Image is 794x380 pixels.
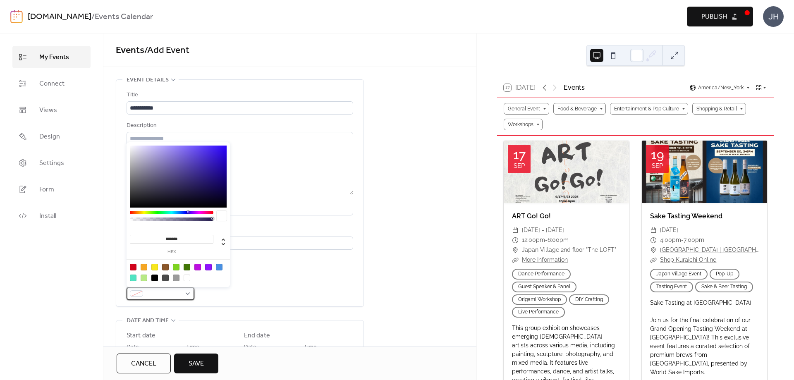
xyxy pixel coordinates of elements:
[39,185,54,195] span: Form
[12,178,91,201] a: Form
[522,256,568,263] a: More Information
[244,342,256,352] span: Date
[127,342,139,352] span: Date
[144,41,189,60] span: / Add Event
[130,264,136,270] div: #D0021B
[151,264,158,270] div: #F8E71C
[763,6,784,27] div: JH
[95,9,153,25] b: Events Calendar
[127,331,155,341] div: Start date
[548,235,569,245] span: 6:00pm
[512,212,551,220] a: ART Go! Go!
[186,342,199,352] span: Time
[39,158,64,168] span: Settings
[205,264,212,270] div: #9013FE
[173,264,179,270] div: #7ED321
[130,275,136,281] div: #50E3C2
[514,163,525,169] div: Sep
[512,255,519,265] div: ​
[194,264,201,270] div: #BD10E0
[151,275,158,281] div: #000000
[116,41,144,60] a: Events
[12,125,91,148] a: Design
[91,9,95,25] b: /
[162,275,169,281] div: #4A4A4A
[701,12,727,22] span: Publish
[130,250,213,254] label: hex
[12,46,91,68] a: My Events
[127,121,352,131] div: Description
[39,132,60,142] span: Design
[244,331,270,341] div: End date
[304,342,317,352] span: Time
[141,264,147,270] div: #F5A623
[660,256,716,263] a: Shop Kuraichi Online
[512,235,519,245] div: ​
[522,245,616,255] span: Japan Village 2nd floor "The LOFT"
[12,152,91,174] a: Settings
[10,10,23,23] img: logo
[173,275,179,281] div: #9B9B9B
[127,75,169,85] span: Event details
[131,359,156,369] span: Cancel
[141,275,147,281] div: #B8E986
[650,225,657,235] div: ​
[652,163,663,169] div: Sep
[12,99,91,121] a: Views
[522,225,564,235] span: [DATE] - [DATE]
[127,90,352,100] div: Title
[12,72,91,95] a: Connect
[564,83,585,93] div: Events
[650,235,657,245] div: ​
[513,149,526,161] div: 17
[28,9,91,25] a: [DOMAIN_NAME]
[650,255,657,265] div: ​
[687,7,753,26] button: Publish
[660,245,759,255] a: [GEOGRAPHIC_DATA] | [GEOGRAPHIC_DATA] | [STREET_ADDRESS]
[651,149,664,161] div: 19
[39,53,69,62] span: My Events
[174,354,218,373] button: Save
[698,85,744,90] span: America/New_York
[117,354,171,373] button: Cancel
[39,105,57,115] span: Views
[12,205,91,227] a: Install
[189,359,204,369] span: Save
[184,264,190,270] div: #417505
[650,212,722,220] a: Sake Tasting Weekend
[512,245,519,255] div: ​
[684,235,704,245] span: 7:00pm
[127,316,169,326] span: Date and time
[127,225,352,235] div: Location
[184,275,190,281] div: #FFFFFF
[512,225,519,235] div: ​
[660,235,681,245] span: 4:00pm
[681,235,684,245] span: -
[660,225,678,235] span: [DATE]
[216,264,222,270] div: #4A90E2
[650,245,657,255] div: ​
[39,79,65,89] span: Connect
[545,235,548,245] span: -
[162,264,169,270] div: #8B572A
[39,211,56,221] span: Install
[522,235,545,245] span: 12:00pm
